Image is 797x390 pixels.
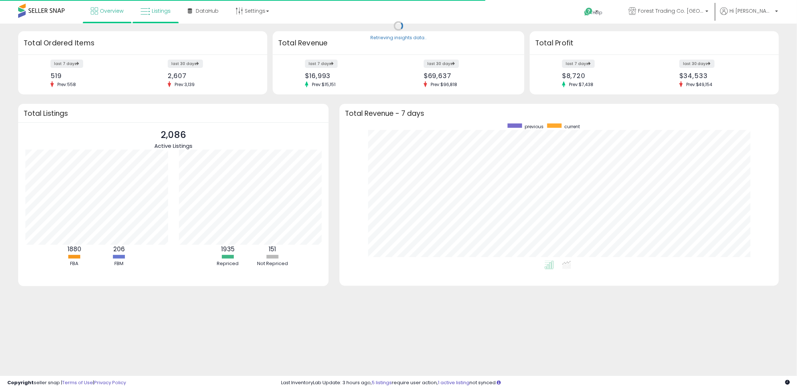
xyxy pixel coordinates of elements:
div: $69,637 [424,72,512,80]
h3: Total Revenue - 7 days [345,111,773,116]
span: Prev: 3,139 [171,81,198,88]
span: Active Listings [154,142,192,150]
span: Help [593,9,603,16]
span: Hi [PERSON_NAME] [729,7,773,15]
a: Hi [PERSON_NAME] [720,7,778,24]
label: last 30 days [679,60,715,68]
div: $34,533 [679,72,766,80]
span: Prev: $49,154 [683,81,716,88]
span: previous [525,123,544,130]
a: Help [578,2,617,24]
h3: Total Listings [24,111,323,116]
div: Retrieving insights data.. [370,35,427,41]
label: last 30 days [424,60,459,68]
b: 151 [269,245,276,253]
div: 519 [50,72,137,80]
div: $16,993 [305,72,393,80]
label: last 30 days [168,60,203,68]
label: last 7 days [305,60,338,68]
span: DataHub [196,7,219,15]
div: $8,720 [562,72,649,80]
span: Prev: 558 [54,81,80,88]
label: last 7 days [562,60,595,68]
label: last 7 days [50,60,83,68]
div: 2,607 [168,72,255,80]
div: FBA [53,260,96,267]
div: FBM [97,260,141,267]
b: 1935 [221,245,235,253]
b: 206 [113,245,125,253]
span: current [564,123,580,130]
span: Listings [152,7,171,15]
span: Prev: $15,151 [308,81,339,88]
span: Prev: $96,818 [427,81,461,88]
i: Get Help [584,7,593,16]
span: Forest Trading Co. [GEOGRAPHIC_DATA] [638,7,703,15]
span: Overview [100,7,123,15]
div: Repriced [206,260,250,267]
h3: Total Profit [535,38,773,48]
p: 2,086 [154,128,192,142]
div: Not Repriced [251,260,294,267]
span: Prev: $7,438 [565,81,597,88]
h3: Total Revenue [278,38,519,48]
h3: Total Ordered Items [24,38,262,48]
b: 1880 [68,245,81,253]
